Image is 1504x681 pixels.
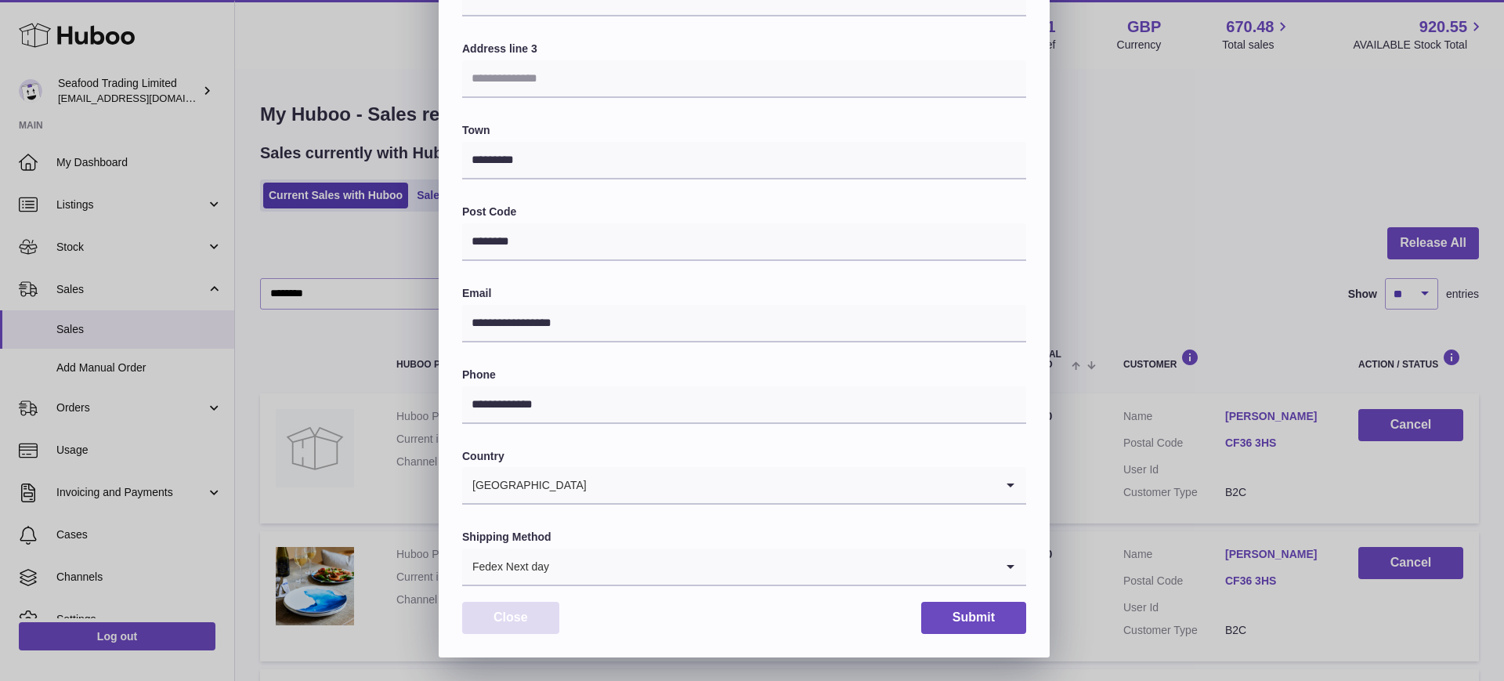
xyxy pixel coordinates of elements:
[462,42,1026,56] label: Address line 3
[550,549,995,585] input: Search for option
[462,205,1026,219] label: Post Code
[462,449,1026,464] label: Country
[587,467,995,503] input: Search for option
[462,549,550,585] span: Fedex Next day
[462,530,1026,545] label: Shipping Method
[462,467,1026,505] div: Search for option
[462,602,559,634] button: Close
[462,368,1026,382] label: Phone
[462,123,1026,138] label: Town
[462,286,1026,301] label: Email
[462,549,1026,586] div: Search for option
[921,602,1026,634] button: Submit
[462,467,587,503] span: [GEOGRAPHIC_DATA]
